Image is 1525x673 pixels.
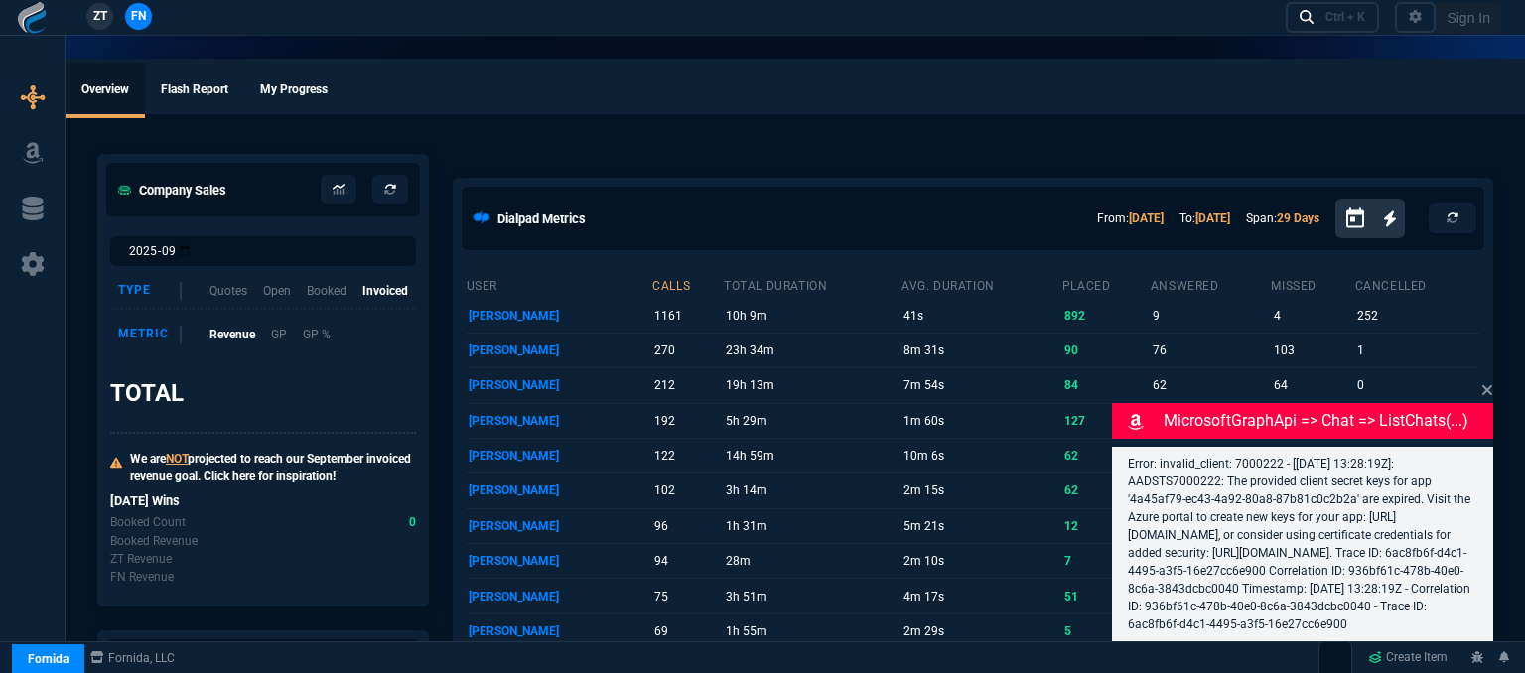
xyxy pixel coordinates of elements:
[1164,409,1489,433] p: MicrosoftGraphApi => chat => listChats(...)
[397,568,416,586] p: spec.value
[469,407,648,435] p: [PERSON_NAME]
[1153,371,1267,399] p: 62
[497,209,586,228] h5: Dialpad Metrics
[1325,9,1365,25] div: Ctrl + K
[469,512,648,540] p: [PERSON_NAME]
[1357,336,1477,364] p: 1
[469,617,648,645] p: [PERSON_NAME]
[1195,211,1230,225] a: [DATE]
[271,326,287,343] p: GP
[1061,270,1150,298] th: placed
[469,547,648,575] p: [PERSON_NAME]
[654,336,720,364] p: 270
[84,649,181,667] a: msbcCompanyName
[469,442,648,470] p: [PERSON_NAME]
[209,282,247,300] p: Quotes
[1064,407,1147,435] p: 127
[1064,583,1147,610] p: 51
[110,568,174,586] p: Today's Fornida revenue
[1274,371,1351,399] p: 64
[726,302,898,330] p: 10h 9m
[209,326,255,343] p: Revenue
[654,547,720,575] p: 94
[654,617,720,645] p: 69
[1179,209,1230,227] p: To:
[466,270,652,298] th: user
[903,371,1058,399] p: 7m 54s
[131,7,146,25] span: FN
[1128,455,1477,633] p: Error: invalid_client: 7000222 - [[DATE] 13:28:19Z]: AADSTS7000222: The provided client secret ke...
[1064,336,1147,364] p: 90
[1357,302,1477,330] p: 252
[118,282,182,300] div: Type
[1064,476,1147,504] p: 62
[1274,336,1351,364] p: 103
[303,326,331,343] p: GP %
[66,63,145,118] a: Overview
[263,282,291,300] p: Open
[1129,211,1164,225] a: [DATE]
[654,371,720,399] p: 212
[1064,617,1147,645] p: 5
[723,270,901,298] th: total duration
[1064,512,1147,540] p: 12
[397,550,416,568] p: spec.value
[1150,270,1271,298] th: answered
[1064,442,1147,470] p: 62
[903,476,1058,504] p: 2m 15s
[1246,209,1319,227] p: Span:
[110,493,416,509] h6: [DATE] Wins
[1357,371,1477,399] p: 0
[390,513,416,532] p: spec.value
[145,63,244,118] a: Flash Report
[726,371,898,399] p: 19h 13m
[903,583,1058,610] p: 4m 17s
[397,532,416,550] p: spec.value
[1360,643,1456,673] a: Create Item
[903,302,1058,330] p: 41s
[903,442,1058,470] p: 10m 6s
[726,512,898,540] p: 1h 31m
[244,63,344,118] a: My Progress
[110,532,198,550] p: Today's Booked revenue
[654,583,720,610] p: 75
[469,583,648,610] p: [PERSON_NAME]
[1274,302,1351,330] p: 4
[469,476,648,504] p: [PERSON_NAME]
[469,302,648,330] p: [PERSON_NAME]
[651,270,723,298] th: calls
[307,282,347,300] p: Booked
[903,336,1058,364] p: 8m 31s
[654,512,720,540] p: 96
[903,407,1058,435] p: 1m 60s
[903,617,1058,645] p: 2m 29s
[903,512,1058,540] p: 5m 21s
[93,7,107,25] span: ZT
[726,617,898,645] p: 1h 55m
[118,326,182,343] div: Metric
[1153,336,1267,364] p: 76
[726,583,898,610] p: 3h 51m
[726,547,898,575] p: 28m
[726,476,898,504] p: 3h 14m
[654,302,720,330] p: 1161
[1153,302,1267,330] p: 9
[1354,270,1480,298] th: cancelled
[1064,547,1147,575] p: 7
[654,476,720,504] p: 102
[1277,211,1319,225] a: 29 Days
[901,270,1061,298] th: avg. duration
[1343,204,1383,233] button: Open calendar
[409,513,416,532] span: Today's Booked count
[654,407,720,435] p: 192
[1097,209,1164,227] p: From:
[110,378,184,408] h3: TOTAL
[469,336,648,364] p: [PERSON_NAME]
[166,452,188,466] span: NOT
[903,547,1058,575] p: 2m 10s
[469,371,648,399] p: [PERSON_NAME]
[110,550,172,568] p: Today's zaynTek revenue
[118,181,226,200] h5: Company Sales
[654,442,720,470] p: 122
[130,450,416,485] p: We are projected to reach our September invoiced revenue goal. Click here for inspiration!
